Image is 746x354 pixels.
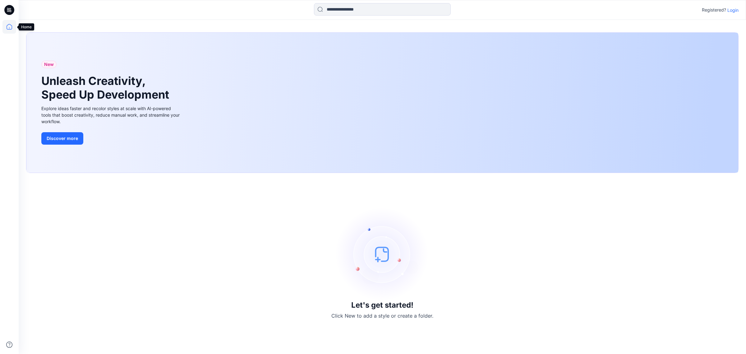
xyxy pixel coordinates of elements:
[41,132,181,145] a: Discover more
[336,207,429,301] img: empty-state-image.svg
[41,132,83,145] button: Discover more
[41,74,172,101] h1: Unleash Creativity, Speed Up Development
[44,61,54,68] span: New
[331,312,433,319] p: Click New to add a style or create a folder.
[351,301,413,310] h3: Let's get started!
[727,7,739,13] p: Login
[702,6,726,14] p: Registered?
[41,105,181,125] div: Explore ideas faster and recolor styles at scale with AI-powered tools that boost creativity, red...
